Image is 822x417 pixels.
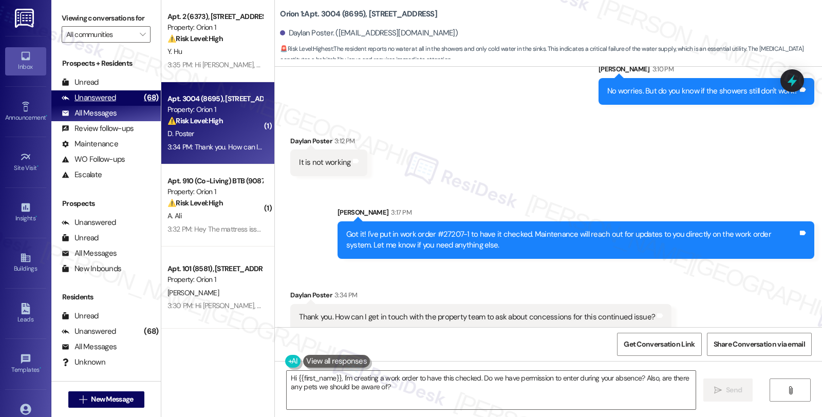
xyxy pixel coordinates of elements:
input: All communities [66,26,134,43]
div: Unknown [62,357,105,368]
span: Send [726,385,742,395]
strong: 🚨 Risk Level: Highest [280,45,333,53]
div: 3:34 PM: Thank you. How can I get in touch with the property team to ask about concessions for th... [167,142,517,151]
span: • [37,163,39,170]
div: Unanswered [62,92,116,103]
div: (68) [141,324,161,339]
div: All Messages [62,248,117,259]
div: Maintenance [62,139,118,149]
div: 3:10 PM [650,64,674,74]
button: Send [703,378,753,402]
div: Apt. 2 (6373), [STREET_ADDRESS] [167,11,263,22]
strong: ⚠️ Risk Level: High [167,34,223,43]
div: Thank you. How can I get in touch with the property team to ask about concessions for this contin... [299,312,655,323]
div: Unread [62,77,99,88]
div: 3:34 PM [332,290,357,300]
div: All Messages [62,108,117,119]
span: A. Ali [167,211,181,220]
div: Got it! I've put in work order #27207-1 to have it checked. Maintenance will reach out for update... [346,229,798,251]
div: Property: Orion 1 [167,22,263,33]
div: Daylan Poster [290,136,367,150]
div: Escalate [62,169,102,180]
div: Property: Orion 1 [167,186,263,197]
div: Residents [51,292,161,302]
a: Site Visit • [5,148,46,176]
button: Get Conversation Link [617,333,701,356]
strong: ⚠️ Risk Level: High [167,116,223,125]
a: Leads [5,300,46,328]
textarea: Hi {{first_name}}, I'm creating a work order to have this checked. Do we have permission to enter... [287,371,696,409]
div: Apt. 3004 (8695), [STREET_ADDRESS] [167,93,263,104]
div: Unanswered [62,217,116,228]
div: Unread [62,311,99,321]
a: Templates • [5,350,46,378]
label: Viewing conversations for [62,10,151,26]
div: (68) [141,90,161,106]
div: [PERSON_NAME] [599,64,814,78]
span: D. Poster [167,129,194,138]
div: All Messages [62,342,117,352]
span: Y. Hu [167,47,182,56]
span: New Message [91,394,133,405]
div: 3:17 PM [388,207,411,218]
div: Unread [62,233,99,243]
img: ResiDesk Logo [15,9,36,28]
div: Daylan Poster [290,290,671,304]
div: WO Follow-ups [62,154,125,165]
div: [PERSON_NAME] [338,207,814,221]
a: Inbox [5,47,46,75]
a: Buildings [5,249,46,277]
div: Unanswered [62,326,116,337]
div: It is not working [299,157,350,168]
div: Prospects + Residents [51,58,161,69]
span: [PERSON_NAME] [167,288,219,297]
div: New Inbounds [62,263,121,274]
div: Apt. 101 (8581), [STREET_ADDRESS] [167,263,263,274]
button: Share Conversation via email [707,333,812,356]
i:  [714,386,722,394]
div: Prospects [51,198,161,209]
span: Share Conversation via email [714,339,805,350]
div: Daylan Poster. ([EMAIL_ADDRESS][DOMAIN_NAME]) [280,28,458,39]
div: 3:12 PM [332,136,354,146]
button: New Message [68,391,144,408]
b: Orion 1: Apt. 3004 (8695), [STREET_ADDRESS] [280,9,437,20]
div: Review follow-ups [62,123,134,134]
i:  [787,386,794,394]
span: • [40,365,41,372]
div: Property: Orion 1 [167,274,263,285]
span: Get Conversation Link [624,339,695,350]
div: Property: Orion 1 [167,104,263,115]
i:  [79,395,87,404]
div: No worries. But do you know if the showers still don't work? [607,86,798,97]
div: Apt. 910 (Co-Living) BTB (9087), [STREET_ADDRESS][PERSON_NAME] [167,176,263,186]
span: • [35,213,37,220]
span: : The resident reports no water at all in the showers and only cold water in the sinks. This indi... [280,44,822,66]
strong: ⚠️ Risk Level: High [167,198,223,207]
span: • [46,112,47,120]
i:  [140,30,145,39]
a: Insights • [5,199,46,226]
